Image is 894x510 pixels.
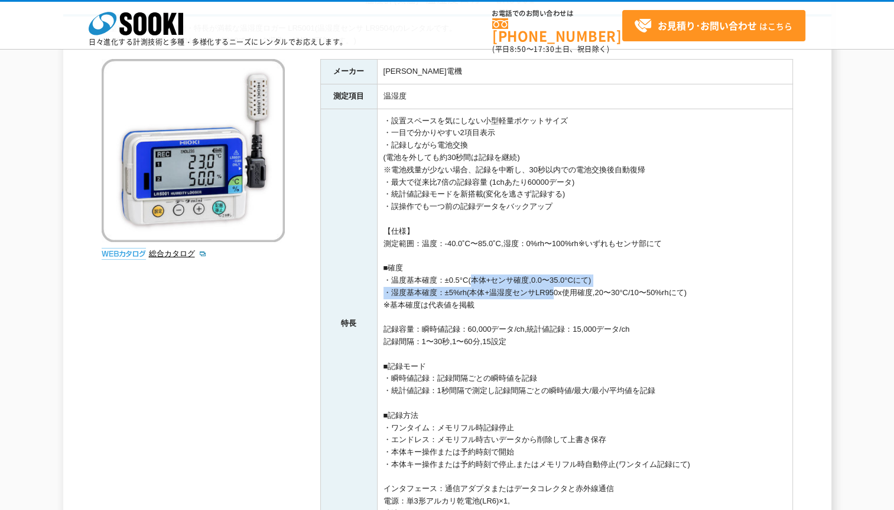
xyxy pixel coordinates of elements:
[492,44,609,54] span: (平日 ～ 土日、祝日除く)
[634,17,792,35] span: はこちら
[320,84,377,109] th: 測定項目
[492,10,622,17] span: お電話でのお問い合わせは
[89,38,347,45] p: 日々進化する計測技術と多種・多様化するニーズにレンタルでお応えします。
[510,44,526,54] span: 8:50
[492,18,622,42] a: [PHONE_NUMBER]
[377,84,792,109] td: 温湿度
[534,44,555,54] span: 17:30
[658,18,757,32] strong: お見積り･お問い合わせ
[377,59,792,84] td: [PERSON_NAME]電機
[102,248,146,260] img: webカタログ
[149,249,207,258] a: 総合カタログ
[102,59,285,242] img: 温湿度ロガー LR5001
[320,59,377,84] th: メーカー
[622,10,805,41] a: お見積り･お問い合わせはこちら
